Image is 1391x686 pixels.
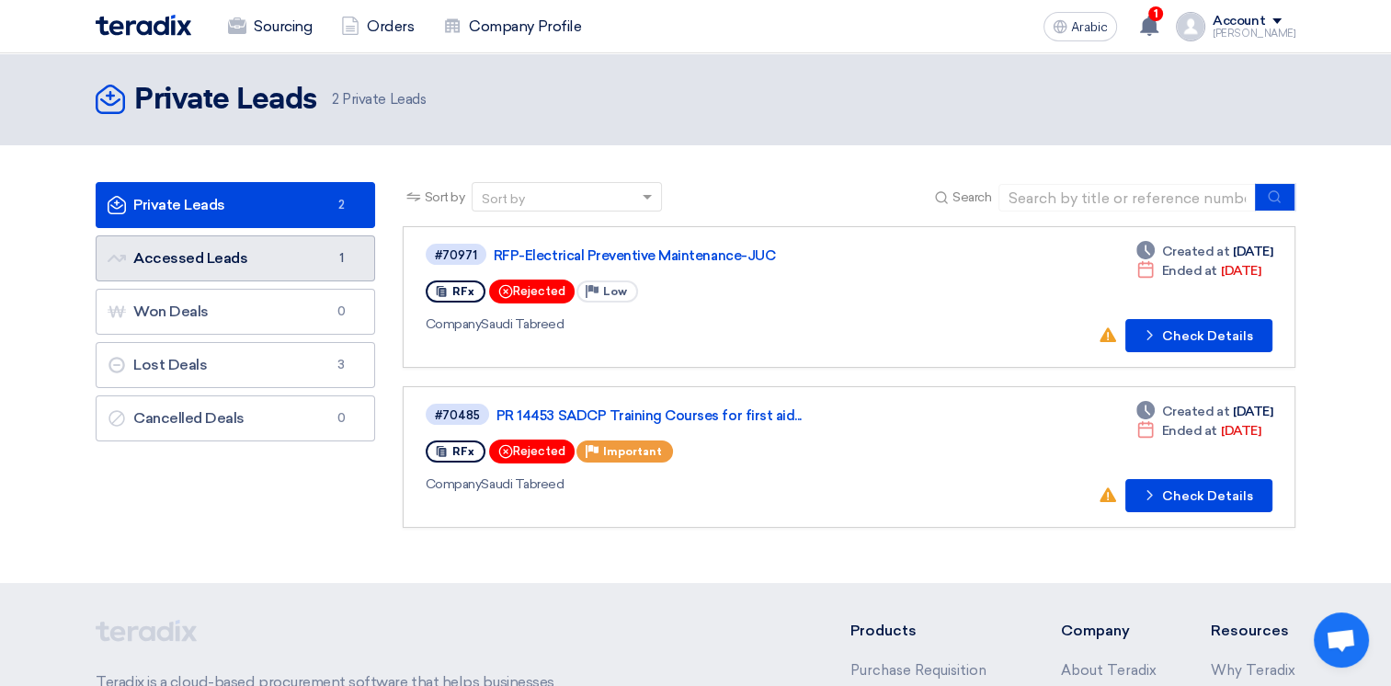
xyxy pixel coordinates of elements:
[254,16,312,38] font: Sourcing
[1211,662,1295,679] a: Why Teradix
[469,16,581,38] font: Company Profile
[1162,242,1229,261] span: Created at
[330,249,352,268] span: 1
[1060,662,1156,679] a: About Teradix
[482,189,525,209] div: Sort by
[330,409,352,428] span: 0
[330,303,352,321] span: 0
[108,409,245,427] font: Cancelled Deals
[452,285,474,298] span: RFx
[1125,319,1272,352] button: Check Details
[603,445,662,458] span: Important
[330,356,352,374] span: 3
[1314,612,1369,668] div: Open chat
[603,285,627,298] span: Low
[426,316,482,332] span: Company
[850,620,1006,642] li: Products
[496,407,956,424] a: PR 14453 SADCP Training Courses for first aid...
[494,247,953,264] a: RFP-Electrical Preventive Maintenance-JUC
[998,184,1256,212] input: Search by title or reference number
[96,235,375,281] a: Accessed Leads1
[1221,261,1260,280] font: [DATE]
[108,356,207,373] font: Lost Deals
[96,182,375,228] a: Private Leads2
[96,342,375,388] a: Lost Deals3
[96,395,375,441] a: Cancelled Deals0
[1162,421,1217,440] span: Ended at
[330,196,352,214] span: 2
[332,91,339,108] span: 2
[108,249,247,267] font: Accessed Leads
[1162,261,1217,280] span: Ended at
[367,16,414,38] font: Orders
[1043,12,1117,41] button: Arabic
[426,476,564,492] font: Saudi Tabreed
[426,476,482,492] span: Company
[108,196,225,213] font: Private Leads
[452,445,474,458] span: RFx
[1213,29,1295,39] div: [PERSON_NAME]
[513,444,565,458] font: Rejected
[1176,12,1205,41] img: profile_test.png
[1162,402,1229,421] span: Created at
[1162,330,1253,343] font: Check Details
[1060,620,1156,642] li: Company
[1211,620,1295,642] li: Resources
[1125,479,1272,512] button: Check Details
[1071,21,1108,34] span: Arabic
[1221,421,1260,440] font: [DATE]
[1148,6,1163,21] span: 1
[435,409,480,421] div: #70485
[426,316,564,332] font: Saudi Tabreed
[850,662,986,679] a: Purchase Requisition
[1162,490,1253,503] font: Check Details
[952,188,991,207] span: Search
[108,303,209,320] font: Won Deals
[134,82,317,119] h2: Private Leads
[1213,14,1265,29] div: Account
[513,284,565,298] font: Rejected
[1233,402,1272,421] font: [DATE]
[326,6,428,47] a: Orders
[425,188,465,207] span: Sort by
[96,289,375,335] a: Won Deals0
[213,6,326,47] a: Sourcing
[332,91,426,108] font: Private Leads
[1233,242,1272,261] font: [DATE]
[96,15,191,36] img: Teradix logo
[435,249,477,261] div: #70971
